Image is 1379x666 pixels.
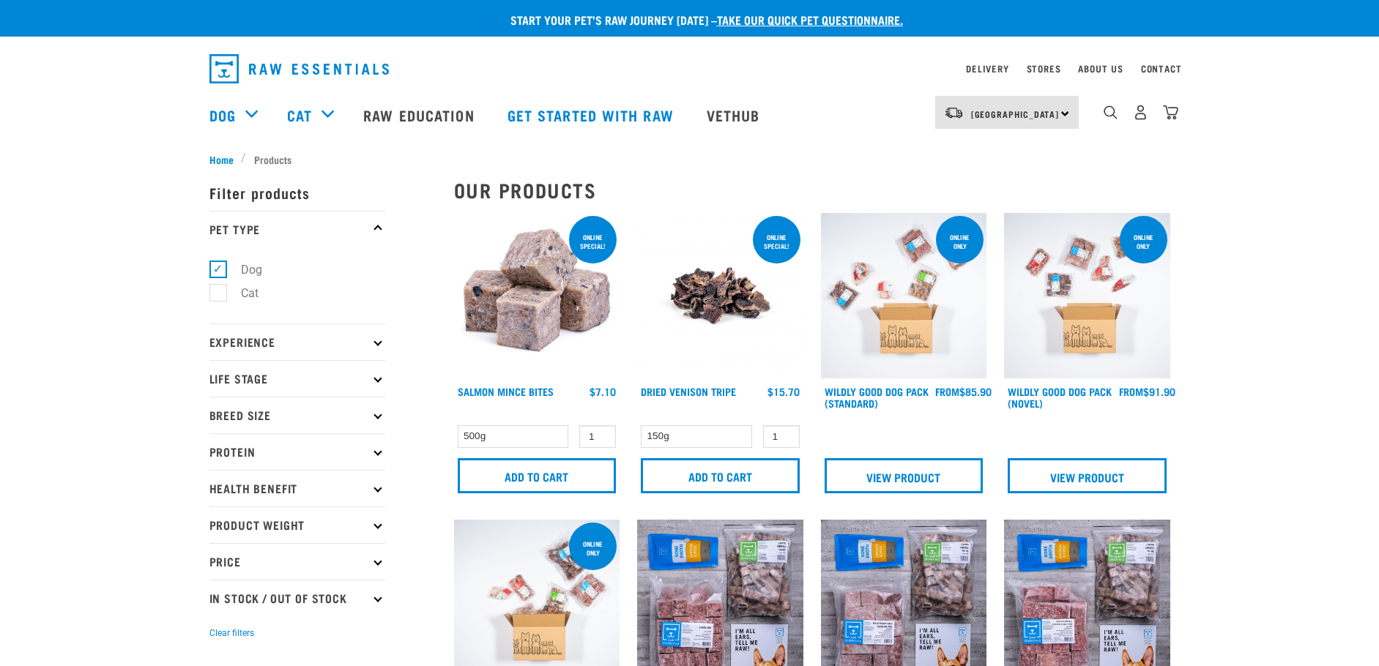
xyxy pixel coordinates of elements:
div: $7.10 [590,386,616,397]
span: FROM [1119,389,1143,394]
img: user.png [1133,105,1148,120]
div: $15.70 [767,386,800,397]
input: Add to cart [641,458,800,493]
div: ONLINE SPECIAL! [753,226,800,257]
nav: dropdown navigation [198,48,1182,89]
a: View Product [825,458,984,493]
div: Online Only [569,533,617,564]
a: Vethub [692,86,778,144]
a: Home [209,151,242,167]
input: 1 [579,425,616,448]
a: Salmon Mince Bites [458,389,554,394]
p: Protein [209,433,385,470]
div: Online Only [936,226,984,257]
span: FROM [935,389,959,394]
img: van-moving.png [944,106,964,119]
div: ONLINE SPECIAL! [569,226,617,257]
img: Raw Essentials Logo [209,54,389,83]
nav: breadcrumbs [209,151,1170,167]
img: home-icon-1@2x.png [1104,105,1118,119]
label: Dog [218,261,268,279]
a: Contact [1141,66,1182,71]
img: 1141 Salmon Mince 01 [454,213,620,379]
p: Product Weight [209,506,385,543]
label: Cat [218,284,264,302]
span: Home [209,151,234,167]
p: Experience [209,323,385,360]
a: take our quick pet questionnaire. [717,16,903,23]
input: Add to cart [458,458,617,493]
img: Dog Novel 0 2sec [1004,213,1170,379]
a: Delivery [966,66,1008,71]
img: Dog 0 2sec [821,213,987,379]
a: Cat [287,104,312,126]
p: Filter products [209,174,385,211]
a: Stores [1027,66,1061,71]
p: Health Benefit [209,470,385,506]
h2: Our Products [454,179,1170,201]
p: Price [209,543,385,580]
a: Dried Venison Tripe [641,389,736,394]
img: Dried Vension Tripe 1691 [637,213,803,379]
a: About Us [1078,66,1123,71]
div: $91.90 [1119,386,1175,397]
button: Clear filters [209,626,254,640]
a: Dog [209,104,236,126]
div: Online Only [1120,226,1167,257]
a: Raw Education [349,86,492,144]
a: Wildly Good Dog Pack (Standard) [825,389,929,405]
p: Life Stage [209,360,385,397]
p: Pet Type [209,211,385,247]
a: Get started with Raw [493,86,692,144]
span: [GEOGRAPHIC_DATA] [971,111,1060,116]
img: home-icon@2x.png [1163,105,1178,120]
a: Wildly Good Dog Pack (Novel) [1008,389,1112,405]
div: $85.90 [935,386,992,397]
input: 1 [763,425,800,448]
p: Breed Size [209,397,385,433]
a: View Product [1008,458,1167,493]
p: In Stock / Out Of Stock [209,580,385,616]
